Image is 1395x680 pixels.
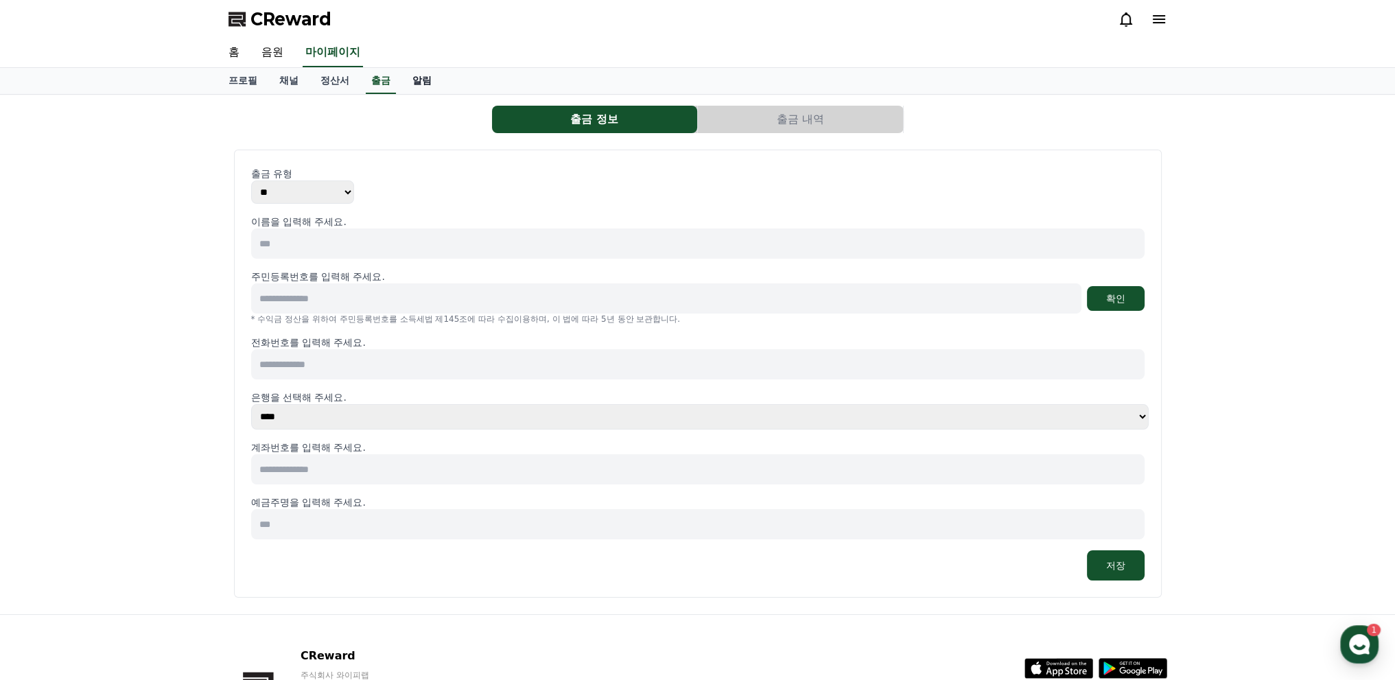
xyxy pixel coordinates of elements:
[251,215,1145,228] p: 이름을 입력해 주세요.
[309,68,360,94] a: 정산서
[4,435,91,469] a: 홈
[250,38,294,67] a: 음원
[251,441,1145,454] p: 계좌번호를 입력해 주세요.
[218,68,268,94] a: 프로필
[251,270,385,283] p: 주민등록번호를 입력해 주세요.
[250,8,331,30] span: CReward
[268,68,309,94] a: 채널
[492,106,697,133] button: 출금 정보
[218,38,250,67] a: 홈
[1087,550,1145,581] button: 저장
[698,106,903,133] button: 출금 내역
[366,68,396,94] a: 출금
[212,456,228,467] span: 설정
[301,648,468,664] p: CReward
[1087,286,1145,311] button: 확인
[251,390,1145,404] p: 은행을 선택해 주세요.
[492,106,698,133] a: 출금 정보
[228,8,331,30] a: CReward
[251,167,1145,180] p: 출금 유형
[126,456,142,467] span: 대화
[43,456,51,467] span: 홈
[251,495,1145,509] p: 예금주명을 입력해 주세요.
[251,314,1145,325] p: * 수익금 정산을 위하여 주민등록번호를 소득세법 제145조에 따라 수집이용하며, 이 법에 따라 5년 동안 보관합니다.
[401,68,443,94] a: 알림
[251,336,1145,349] p: 전화번호를 입력해 주세요.
[698,106,904,133] a: 출금 내역
[303,38,363,67] a: 마이페이지
[177,435,263,469] a: 설정
[139,434,144,445] span: 1
[91,435,177,469] a: 1대화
